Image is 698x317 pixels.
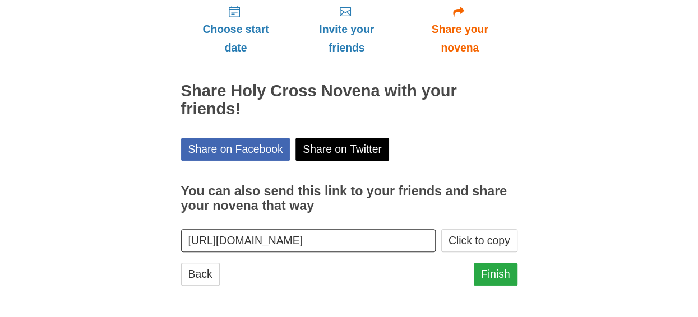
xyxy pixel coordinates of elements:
h2: Share Holy Cross Novena with your friends! [181,82,517,118]
a: Finish [474,263,517,286]
h3: You can also send this link to your friends and share your novena that way [181,184,517,213]
button: Click to copy [441,229,517,252]
a: Share on Facebook [181,138,290,161]
span: Choose start date [192,20,280,57]
span: Invite your friends [302,20,391,57]
a: Back [181,263,220,286]
a: Share on Twitter [295,138,389,161]
span: Share your novena [414,20,506,57]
